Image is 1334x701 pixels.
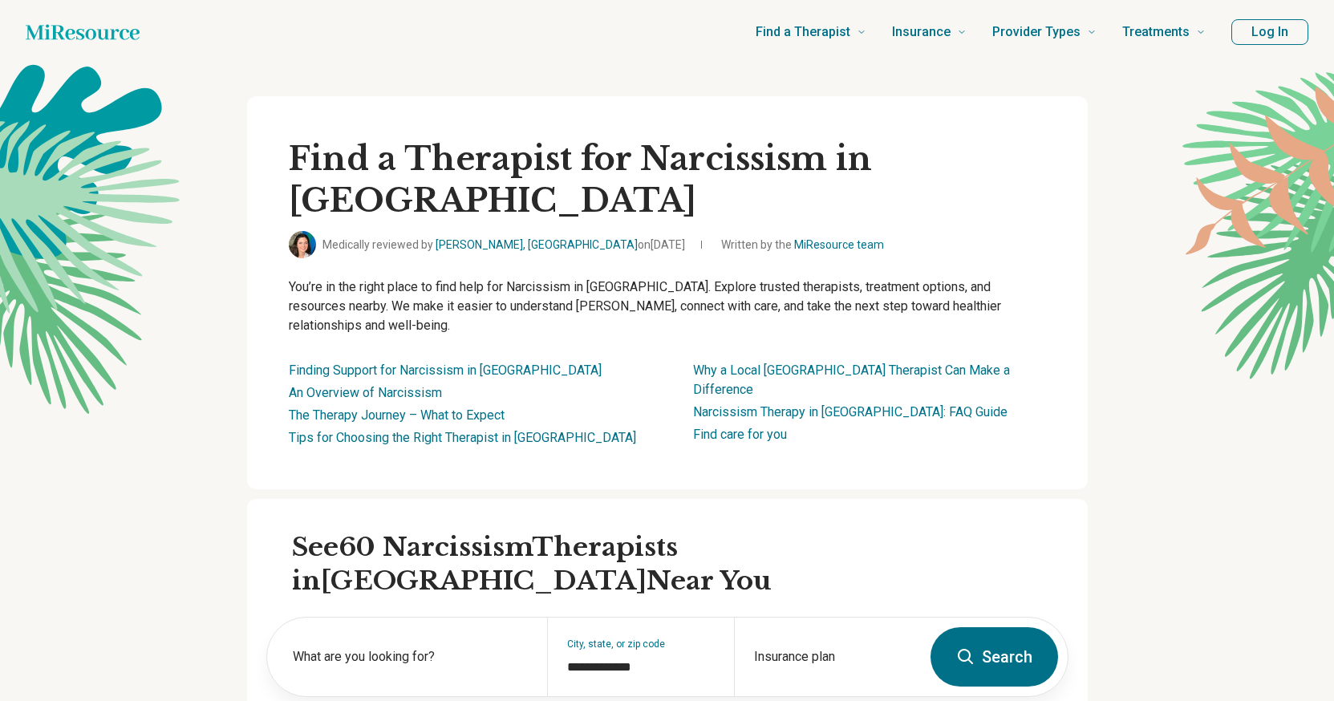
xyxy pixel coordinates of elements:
[289,385,442,400] a: An Overview of Narcissism
[292,531,1068,598] h2: See 60 Narcissism Therapists in [GEOGRAPHIC_DATA] Near You
[293,647,528,667] label: What are you looking for?
[436,238,638,251] a: [PERSON_NAME], [GEOGRAPHIC_DATA]
[638,238,685,251] span: on [DATE]
[289,363,602,378] a: Finding Support for Narcissism in [GEOGRAPHIC_DATA]
[289,407,505,423] a: The Therapy Journey – What to Expect
[693,404,1008,419] a: Narcissism Therapy in [GEOGRAPHIC_DATA]: FAQ Guide
[289,138,1046,221] h1: Find a Therapist for Narcissism in [GEOGRAPHIC_DATA]
[693,427,787,442] a: Find care for you
[1122,21,1190,43] span: Treatments
[26,16,140,48] a: Home page
[322,237,685,253] span: Medically reviewed by
[931,627,1058,687] button: Search
[756,21,850,43] span: Find a Therapist
[794,238,884,251] a: MiResource team
[693,363,1010,397] a: Why a Local [GEOGRAPHIC_DATA] Therapist Can Make a Difference
[1231,19,1308,45] button: Log In
[992,21,1081,43] span: Provider Types
[721,237,884,253] span: Written by the
[289,278,1046,335] p: You’re in the right place to find help for Narcissism in [GEOGRAPHIC_DATA]. Explore trusted thera...
[289,430,636,445] a: Tips for Choosing the Right Therapist in [GEOGRAPHIC_DATA]
[892,21,951,43] span: Insurance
